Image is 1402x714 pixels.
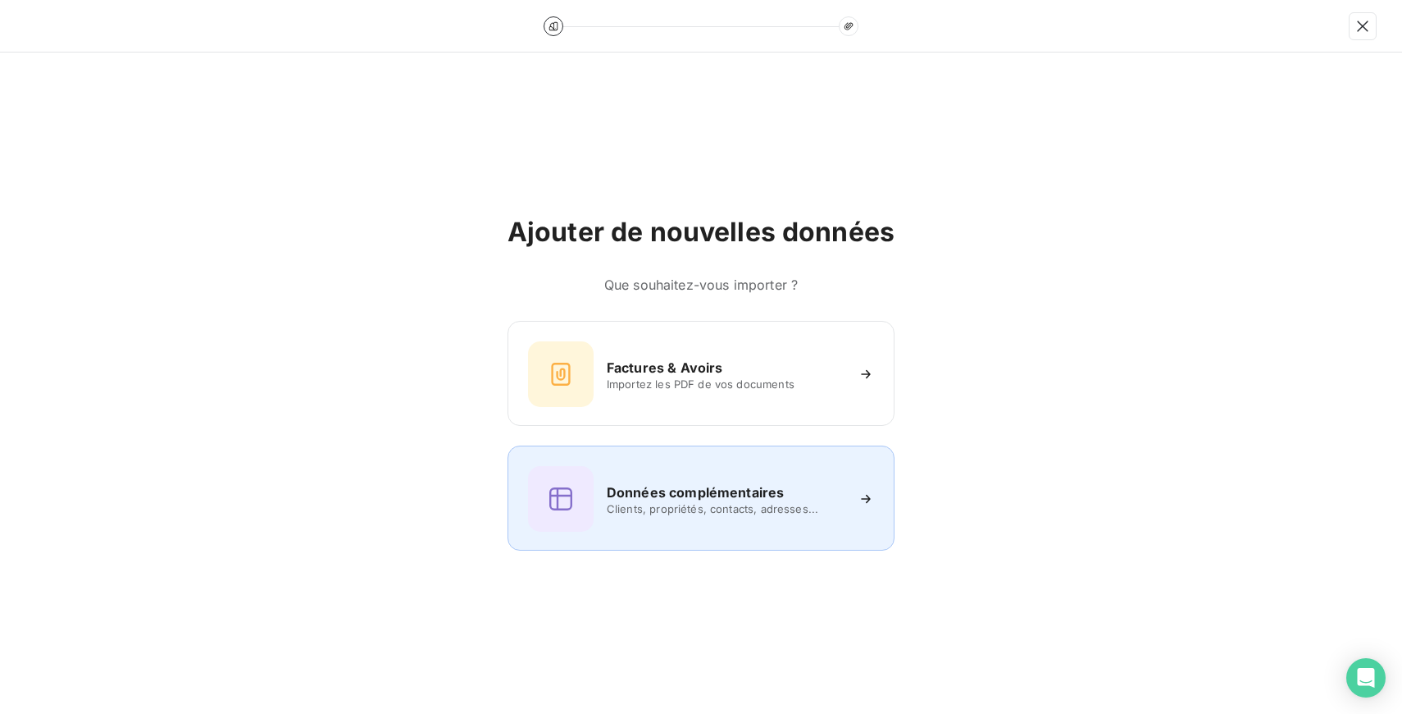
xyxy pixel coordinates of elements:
[508,275,894,295] h6: Que souhaitez-vous importer ?
[1346,658,1386,698] div: Open Intercom Messenger
[607,378,844,391] span: Importez les PDF de vos documents
[508,216,894,249] h2: Ajouter de nouvelles données
[607,502,844,515] span: Clients, propriétés, contacts, adresses...
[607,483,784,502] h6: Données complémentaires
[607,358,723,378] h6: Factures & Avoirs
